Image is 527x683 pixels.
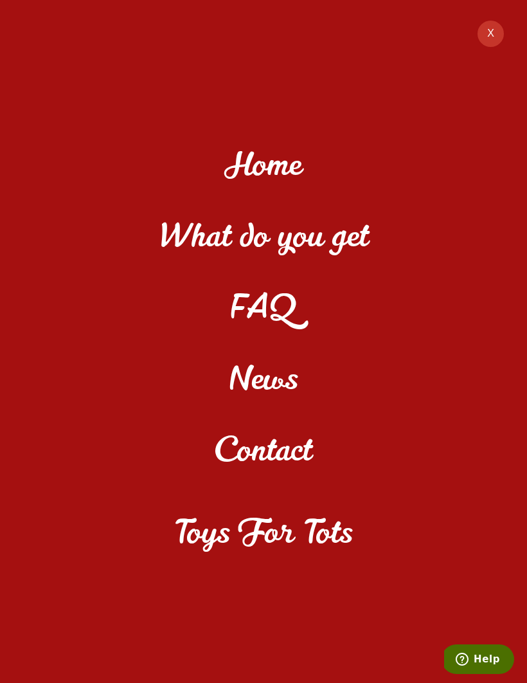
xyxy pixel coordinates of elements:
[229,275,298,346] a: FAQ
[229,346,299,417] a: News
[444,644,514,677] iframe: Opens a widget where you can find more information
[215,417,312,489] a: Contact
[476,19,505,48] button: X
[159,203,369,275] a: What do you get
[225,132,302,203] a: Home
[174,489,353,583] a: Toys For Tots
